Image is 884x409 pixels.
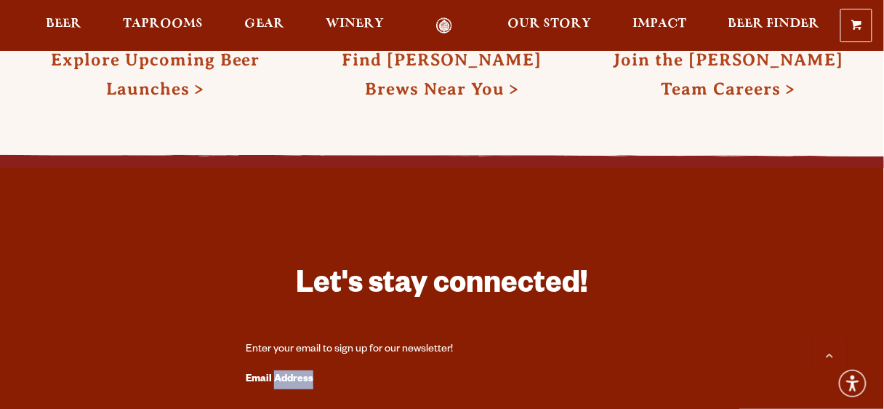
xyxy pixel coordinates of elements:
span: Our Story [507,18,591,30]
a: Find [PERSON_NAME] Brews Near You [342,50,542,98]
a: Explore Upcoming Beer Launches [51,50,260,98]
a: Winery [316,17,393,34]
a: Gear [235,17,294,34]
span: Gear [244,18,284,30]
a: Scroll to top [811,336,848,373]
a: Join the [PERSON_NAME] Team Careers [614,50,844,98]
span: Beer [46,18,81,30]
a: Beer Finder [718,17,829,34]
label: Email Address [246,370,638,389]
h3: Let's stay connected! [246,266,638,309]
a: Impact [623,17,696,34]
span: Winery [326,18,384,30]
span: Impact [632,18,686,30]
div: Accessibility Menu [837,368,869,400]
span: Beer Finder [728,18,819,30]
a: Our Story [498,17,600,34]
a: Taprooms [113,17,212,34]
span: Taprooms [123,18,203,30]
a: Beer [36,17,91,34]
div: Enter your email to sign up for our newsletter! [246,343,638,357]
a: Odell Home [417,17,471,34]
